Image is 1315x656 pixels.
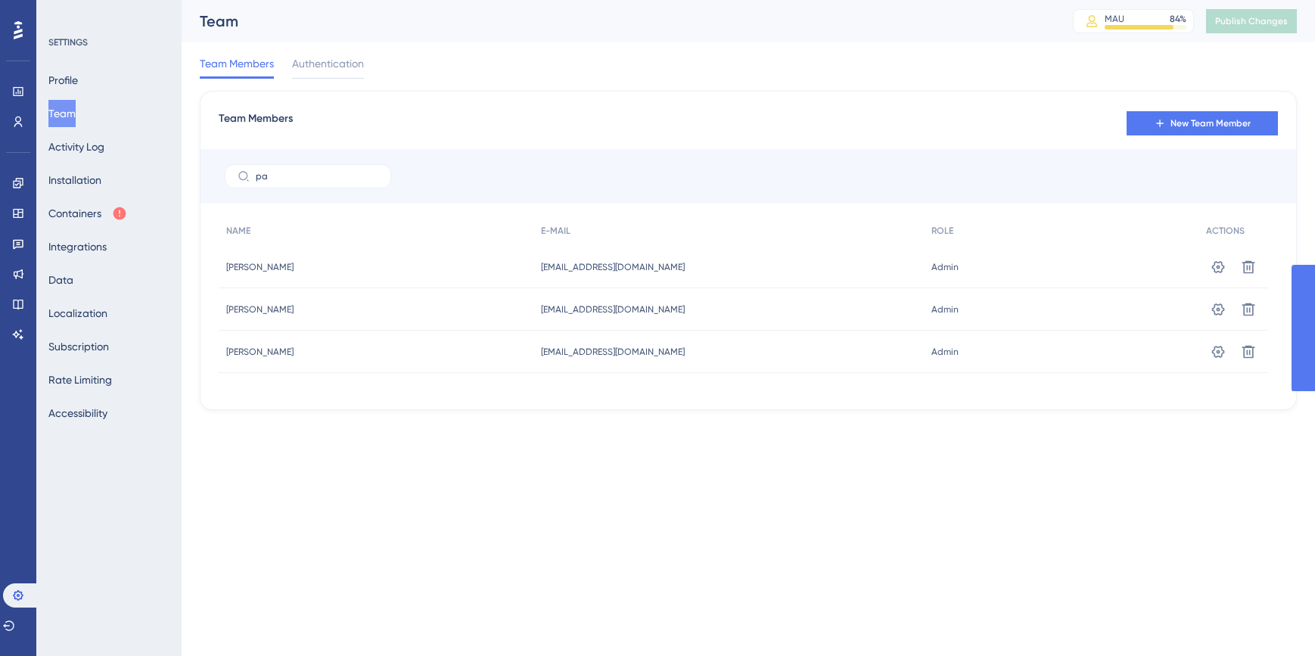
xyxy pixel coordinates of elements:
button: New Team Member [1127,111,1278,135]
button: Rate Limiting [48,366,112,393]
div: Team [200,11,1035,32]
span: [EMAIL_ADDRESS][DOMAIN_NAME] [541,261,685,273]
span: ROLE [931,225,953,237]
button: Accessibility [48,400,107,427]
span: Authentication [292,54,364,73]
span: [PERSON_NAME] [226,346,294,358]
input: Search [256,171,378,182]
button: Profile [48,67,78,94]
span: Team Members [200,54,274,73]
div: 84 % [1170,13,1186,25]
span: Admin [931,346,959,358]
button: Integrations [48,233,107,260]
button: Installation [48,166,101,194]
span: New Team Member [1170,117,1251,129]
button: Team [48,100,76,127]
button: Activity Log [48,133,104,160]
button: Subscription [48,333,109,360]
button: Data [48,266,73,294]
button: Publish Changes [1206,9,1297,33]
span: NAME [226,225,250,237]
span: [EMAIL_ADDRESS][DOMAIN_NAME] [541,346,685,358]
span: [PERSON_NAME] [226,303,294,316]
span: Team Members [219,110,293,137]
span: [EMAIL_ADDRESS][DOMAIN_NAME] [541,303,685,316]
button: Localization [48,300,107,327]
span: [PERSON_NAME] [226,261,294,273]
span: Admin [931,303,959,316]
div: SETTINGS [48,36,171,48]
span: Admin [931,261,959,273]
iframe: UserGuiding AI Assistant Launcher [1251,596,1297,642]
div: MAU [1105,13,1124,25]
span: E-MAIL [541,225,570,237]
button: Containers [48,200,127,227]
span: Publish Changes [1215,15,1288,27]
span: ACTIONS [1206,225,1245,237]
